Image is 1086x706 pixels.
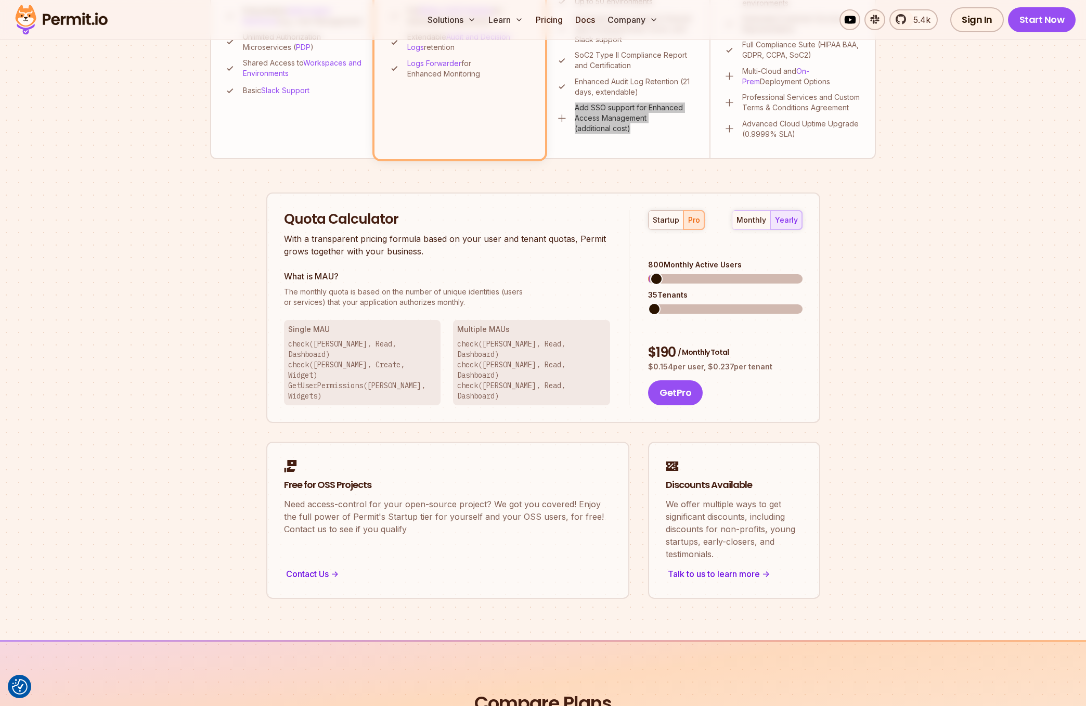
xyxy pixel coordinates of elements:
[284,210,611,229] h2: Quota Calculator
[288,324,437,335] h3: Single MAU
[742,92,862,113] p: Professional Services and Custom Terms & Conditions Agreement
[648,343,802,362] div: $ 190
[288,339,437,401] p: check([PERSON_NAME], Read, Dashboard) check([PERSON_NAME], Create, Widget) GetUserPermissions([PE...
[243,32,364,53] p: Unlimited Authorization Microservices ( )
[907,14,930,26] span: 5.4k
[653,215,679,225] div: startup
[742,66,862,87] p: Multi-Cloud and Deployment Options
[571,9,599,30] a: Docs
[243,58,364,79] p: Shared Access to
[407,58,532,79] p: for Enhanced Monitoring
[266,442,629,599] a: Free for OSS ProjectsNeed access-control for your open-source project? We got you covered! Enjoy ...
[666,479,803,492] h2: Discounts Available
[10,2,112,37] img: Permit logo
[284,498,612,535] p: Need access-control for your open-source project? We got you covered! Enjoy the full power of Per...
[648,380,703,405] button: GetPro
[284,233,611,258] p: With a transparent pricing formula based on your user and tenant quotas, Permit grows together wi...
[284,287,611,307] p: or services) that your application authorizes monthly.
[736,215,766,225] div: monthly
[484,9,527,30] button: Learn
[575,50,697,71] p: SoC2 Type II Compliance Report and Certification
[457,339,606,401] p: check([PERSON_NAME], Read, Dashboard) check([PERSON_NAME], Read, Dashboard) check([PERSON_NAME], ...
[284,567,612,581] div: Contact Us
[12,679,28,695] button: Consent Preferences
[762,568,770,580] span: ->
[666,567,803,581] div: Talk to us to learn more
[296,43,311,52] a: PDP
[742,119,862,139] p: Advanced Cloud Uptime Upgrade (0.9999% SLA)
[261,86,309,95] a: Slack Support
[648,290,802,300] div: 35 Tenants
[889,9,938,30] a: 5.4k
[742,40,862,60] p: Full Compliance Suite (HIPAA BAA, GDPR, CCPA, SoC2)
[532,9,567,30] a: Pricing
[457,324,606,335] h3: Multiple MAUs
[331,568,339,580] span: ->
[648,260,802,270] div: 800 Monthly Active Users
[243,85,309,96] p: Basic
[1008,7,1076,32] a: Start Now
[407,59,461,68] a: Logs Forwarder
[284,479,612,492] h2: Free for OSS Projects
[575,102,697,134] p: Add SSO support for Enhanced Access Management (additional cost)
[742,67,809,86] a: On-Prem
[12,679,28,695] img: Revisit consent button
[284,270,611,283] h3: What is MAU?
[950,7,1004,32] a: Sign In
[423,9,480,30] button: Solutions
[575,76,697,97] p: Enhanced Audit Log Retention (21 days, extendable)
[678,347,729,357] span: / Monthly Total
[648,442,820,599] a: Discounts AvailableWe offer multiple ways to get significant discounts, including discounts for n...
[603,9,662,30] button: Company
[666,498,803,560] p: We offer multiple ways to get significant discounts, including discounts for non-profits, young s...
[284,287,611,297] span: The monthly quota is based on the number of unique identities (users
[648,362,802,372] p: $ 0.154 per user, $ 0.237 per tenant
[407,32,532,53] p: Extendable retention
